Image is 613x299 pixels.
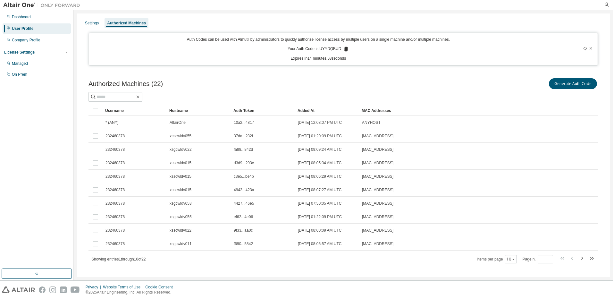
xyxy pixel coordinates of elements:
span: [DATE] 08:06:57 AM UTC [298,241,342,246]
p: © 2025 Altair Engineering, Inc. All Rights Reserved. [86,290,177,295]
span: 232460378 [105,147,125,152]
span: [MAC_ADDRESS] [362,160,393,166]
span: [DATE] 01:20:09 PM UTC [298,133,342,139]
div: On Prem [12,72,27,77]
div: Company Profile [12,38,40,43]
div: Auth Token [233,106,292,116]
span: [DATE] 08:07:27 AM UTC [298,187,342,192]
span: ef62...4e06 [234,214,253,219]
span: 232460378 [105,201,125,206]
div: Cookie Consent [145,285,176,290]
span: [MAC_ADDRESS] [362,147,393,152]
span: Page n. [523,255,553,263]
span: [DATE] 08:00:09 AM UTC [298,228,342,233]
div: Managed [12,61,28,66]
div: Privacy [86,285,103,290]
span: 232460378 [105,133,125,139]
span: xsgcwldv011 [170,241,192,246]
p: Expires in 14 minutes, 58 seconds [93,56,544,61]
span: [MAC_ADDRESS] [362,241,393,246]
span: c3e5...be4b [234,174,254,179]
span: xsscwldv015 [170,174,191,179]
span: 232460378 [105,228,125,233]
span: 37da...232f [234,133,253,139]
div: Settings [85,21,99,26]
span: AltairOne [170,120,186,125]
span: ANYHOST [362,120,381,125]
div: Authorized Machines [107,21,146,26]
div: Username [105,106,164,116]
div: Website Terms of Use [103,285,145,290]
span: xsscwldv015 [170,160,191,166]
span: [DATE] 12:03:07 PM UTC [298,120,342,125]
span: fa88...842d [234,147,253,152]
span: 232460378 [105,160,125,166]
div: User Profile [12,26,33,31]
span: 232460378 [105,174,125,179]
span: xsgcwldv022 [170,147,192,152]
span: * (ANY) [105,120,119,125]
span: Authorized Machines (22) [88,80,163,88]
span: [DATE] 08:05:34 AM UTC [298,160,342,166]
div: Hostname [169,106,228,116]
span: Items per page [477,255,517,263]
img: instagram.svg [49,286,56,293]
span: 232460378 [105,187,125,192]
span: [MAC_ADDRESS] [362,174,393,179]
span: xsscwldv022 [170,228,191,233]
div: MAC Addresses [362,106,528,116]
div: Added At [298,106,357,116]
span: xsscwldv055 [170,133,191,139]
p: Auth Codes can be used with Almutil by administrators to quickly authorize license access by mult... [93,37,544,42]
span: [DATE] 01:22:09 PM UTC [298,214,342,219]
span: [MAC_ADDRESS] [362,187,393,192]
button: Generate Auth Code [549,78,597,89]
span: xsgcwldv053 [170,201,192,206]
div: License Settings [4,50,35,55]
button: 10 [507,257,515,262]
img: altair_logo.svg [2,286,35,293]
img: youtube.svg [71,286,80,293]
span: [DATE] 09:09:24 AM UTC [298,147,342,152]
span: xsgcwldv055 [170,214,192,219]
span: 4427...46e5 [234,201,254,206]
img: facebook.svg [39,286,46,293]
span: 10a2...4817 [234,120,254,125]
span: [MAC_ADDRESS] [362,201,393,206]
span: [MAC_ADDRESS] [362,214,393,219]
span: 232460378 [105,241,125,246]
span: d3d9...293c [234,160,254,166]
img: Altair One [3,2,83,8]
span: 9f33...aa0c [234,228,253,233]
span: [MAC_ADDRESS] [362,133,393,139]
span: [MAC_ADDRESS] [362,228,393,233]
img: linkedin.svg [60,286,67,293]
p: Your Auth Code is: UYYDQBUD [288,46,349,52]
span: [DATE] 08:06:29 AM UTC [298,174,342,179]
span: 232460378 [105,214,125,219]
span: Showing entries 1 through 10 of 22 [91,257,146,261]
span: 4942...423a [234,187,254,192]
div: Dashboard [12,14,31,20]
span: f690...5842 [234,241,253,246]
span: [DATE] 07:50:05 AM UTC [298,201,342,206]
span: xsscwldv015 [170,187,191,192]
